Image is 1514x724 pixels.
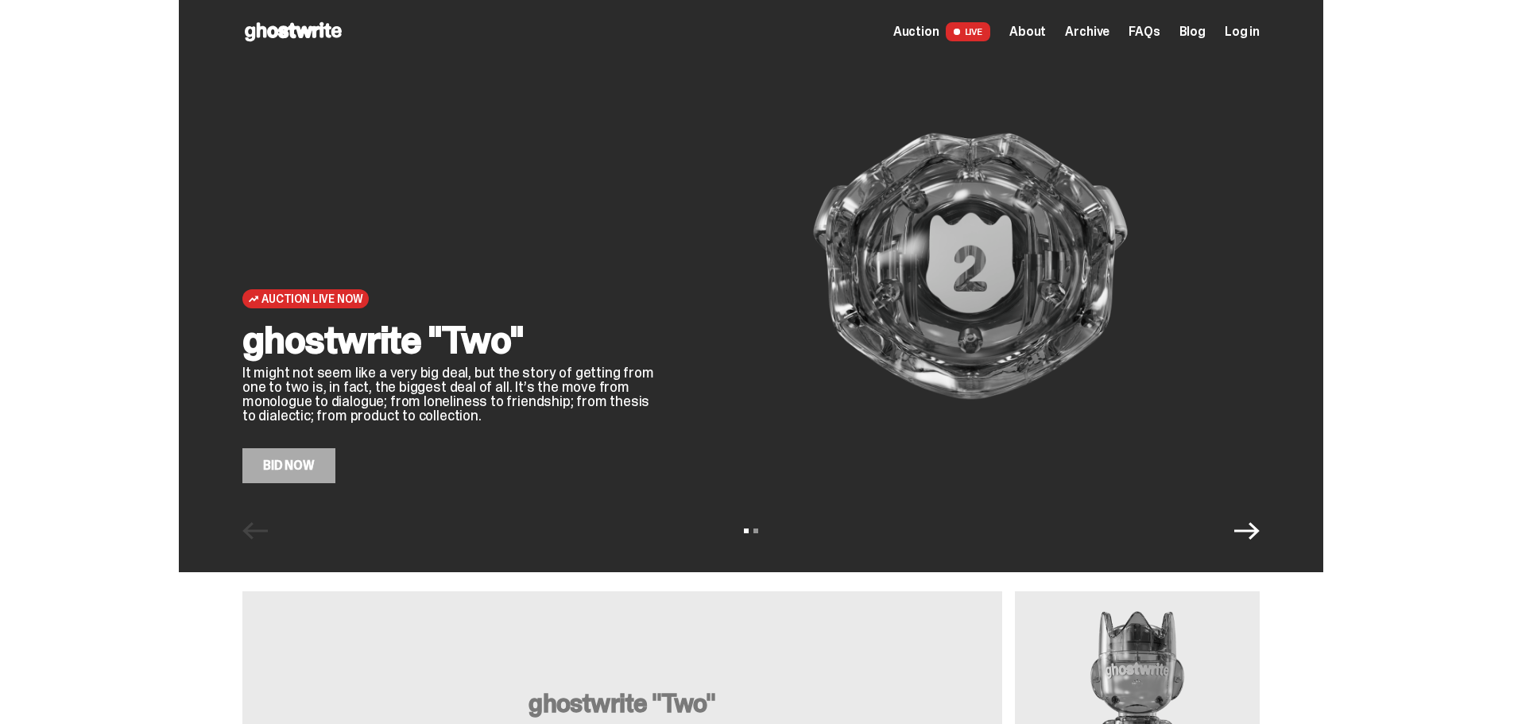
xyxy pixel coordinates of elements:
[1234,518,1260,544] button: Next
[242,448,335,483] a: Bid Now
[261,292,362,305] span: Auction Live Now
[1065,25,1109,38] a: Archive
[368,691,877,716] h3: ghostwrite "Two"
[1179,25,1206,38] a: Blog
[893,22,990,41] a: Auction LIVE
[946,22,991,41] span: LIVE
[744,528,749,533] button: View slide 1
[1009,25,1046,38] a: About
[1225,25,1260,38] a: Log in
[681,49,1260,483] img: ghostwrite "Two"
[1129,25,1160,38] a: FAQs
[242,321,656,359] h2: ghostwrite "Two"
[753,528,758,533] button: View slide 2
[242,366,656,423] p: It might not seem like a very big deal, but the story of getting from one to two is, in fact, the...
[893,25,939,38] span: Auction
